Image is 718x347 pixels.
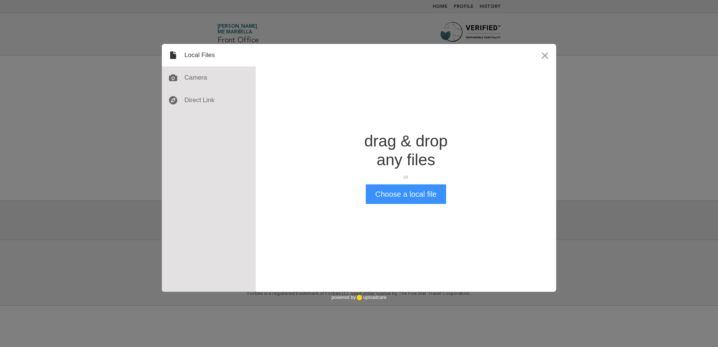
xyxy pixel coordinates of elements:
div: Direct Link [162,89,256,112]
div: drag & drop any files [364,132,448,169]
button: Choose a local file [366,184,446,204]
a: uploadcare [356,295,386,300]
div: powered by [332,292,386,303]
div: Local Files [162,44,256,66]
button: Close [534,44,556,66]
div: Camera [162,66,256,89]
div: or [364,173,448,181]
